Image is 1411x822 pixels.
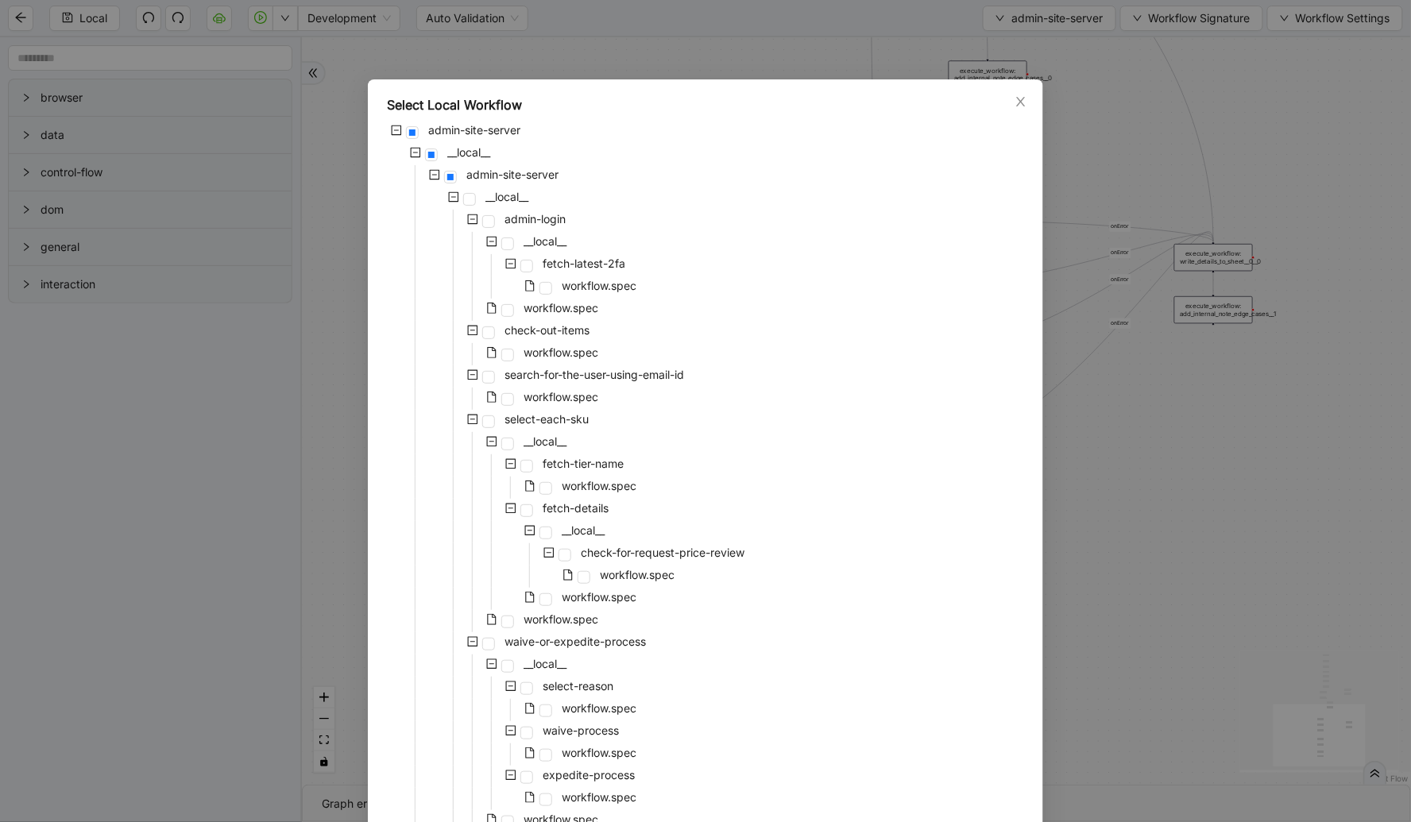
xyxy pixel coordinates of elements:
[467,369,478,380] span: minus-square
[543,457,624,470] span: fetch-tier-name
[504,323,590,337] span: check-out-items
[504,412,589,426] span: select-each-sku
[562,746,636,759] span: workflow.spec
[520,343,601,362] span: workflow.spec
[428,123,520,137] span: admin-site-server
[501,410,592,429] span: select-each-sku
[467,325,478,336] span: minus-square
[559,743,640,762] span: workflow.spec
[559,788,640,807] span: workflow.spec
[486,236,497,247] span: minus-square
[463,165,562,184] span: admin-site-server
[562,790,636,804] span: workflow.spec
[524,525,535,536] span: minus-square
[543,257,625,270] span: fetch-latest-2fa
[581,546,744,559] span: check-for-request-price-review
[520,299,601,318] span: workflow.spec
[501,365,687,384] span: search-for-the-user-using-email-id
[543,679,613,693] span: select-reason
[543,501,609,515] span: fetch-details
[486,303,497,314] span: file
[504,212,566,226] span: admin-login
[524,480,535,492] span: file
[578,543,748,562] span: check-for-request-price-review
[429,169,440,180] span: minus-square
[505,681,516,692] span: minus-square
[485,190,528,203] span: __local__
[543,768,635,781] span: expedite-process
[524,280,535,291] span: file
[562,279,636,292] span: workflow.spec
[524,612,598,626] span: workflow.spec
[486,658,497,670] span: minus-square
[505,725,516,736] span: minus-square
[524,434,566,448] span: __local__
[562,569,574,581] span: file
[539,499,612,518] span: fetch-details
[520,232,570,251] span: __local__
[387,95,1024,114] div: Select Local Workflow
[410,147,421,158] span: minus-square
[1012,93,1030,110] button: Close
[486,436,497,447] span: minus-square
[562,479,636,492] span: workflow.spec
[524,234,566,248] span: __local__
[447,145,490,159] span: __local__
[466,168,559,181] span: admin-site-server
[562,523,605,537] span: __local__
[482,187,532,206] span: __local__
[505,770,516,781] span: minus-square
[559,276,640,295] span: workflow.spec
[504,635,646,648] span: waive-or-expedite-process
[524,703,535,714] span: file
[524,792,535,803] span: file
[467,636,478,647] span: minus-square
[543,724,619,737] span: waive-process
[524,747,535,758] span: file
[486,347,497,358] span: file
[1015,95,1027,108] span: close
[559,588,640,607] span: workflow.spec
[448,191,459,203] span: minus-square
[539,677,617,696] span: select-reason
[539,454,627,473] span: fetch-tier-name
[559,521,608,540] span: __local__
[559,699,640,718] span: workflow.spec
[486,614,497,625] span: file
[520,654,570,673] span: __local__
[559,477,640,496] span: workflow.spec
[524,390,598,403] span: workflow.spec
[391,125,402,136] span: minus-square
[504,368,684,381] span: search-for-the-user-using-email-id
[539,766,638,785] span: expedite-process
[505,503,516,514] span: minus-square
[501,321,593,340] span: check-out-items
[524,345,598,359] span: workflow.spec
[501,210,569,229] span: admin-login
[600,568,675,581] span: workflow.spec
[524,657,566,670] span: __local__
[505,258,516,269] span: minus-square
[524,301,598,315] span: workflow.spec
[520,610,601,629] span: workflow.spec
[520,432,570,451] span: __local__
[505,458,516,469] span: minus-square
[539,254,628,273] span: fetch-latest-2fa
[562,590,636,604] span: workflow.spec
[467,214,478,225] span: minus-square
[543,547,555,558] span: minus-square
[539,721,622,740] span: waive-process
[425,121,524,140] span: admin-site-server
[524,592,535,603] span: file
[467,414,478,425] span: minus-square
[597,565,678,585] span: workflow.spec
[444,143,493,162] span: __local__
[562,701,636,715] span: workflow.spec
[520,388,601,407] span: workflow.spec
[486,392,497,403] span: file
[501,632,649,651] span: waive-or-expedite-process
